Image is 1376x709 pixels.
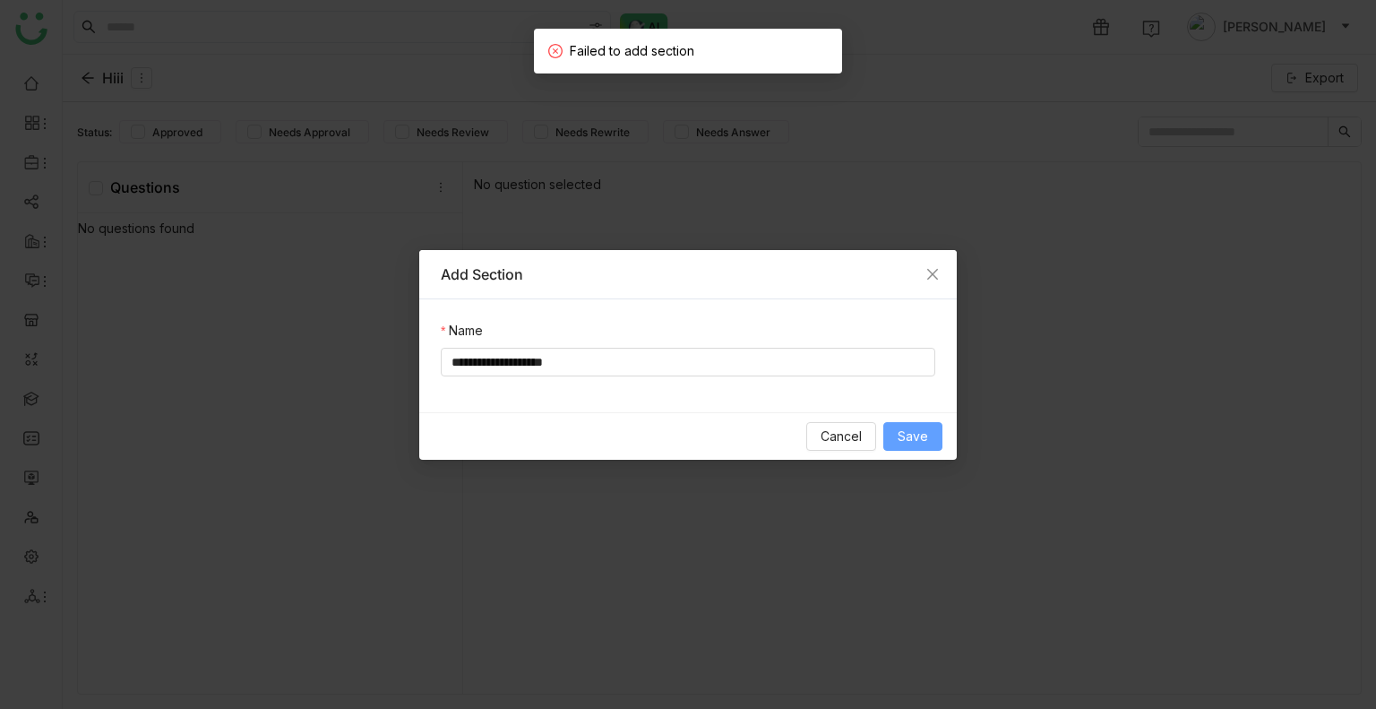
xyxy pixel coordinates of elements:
span: Cancel [821,427,862,446]
button: Close [908,250,957,298]
div: Add Section [441,264,935,284]
span: Failed to add section [570,43,694,58]
span: Save [898,427,928,446]
button: Cancel [806,422,876,451]
label: Name [441,321,483,341]
button: Save [883,422,942,451]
